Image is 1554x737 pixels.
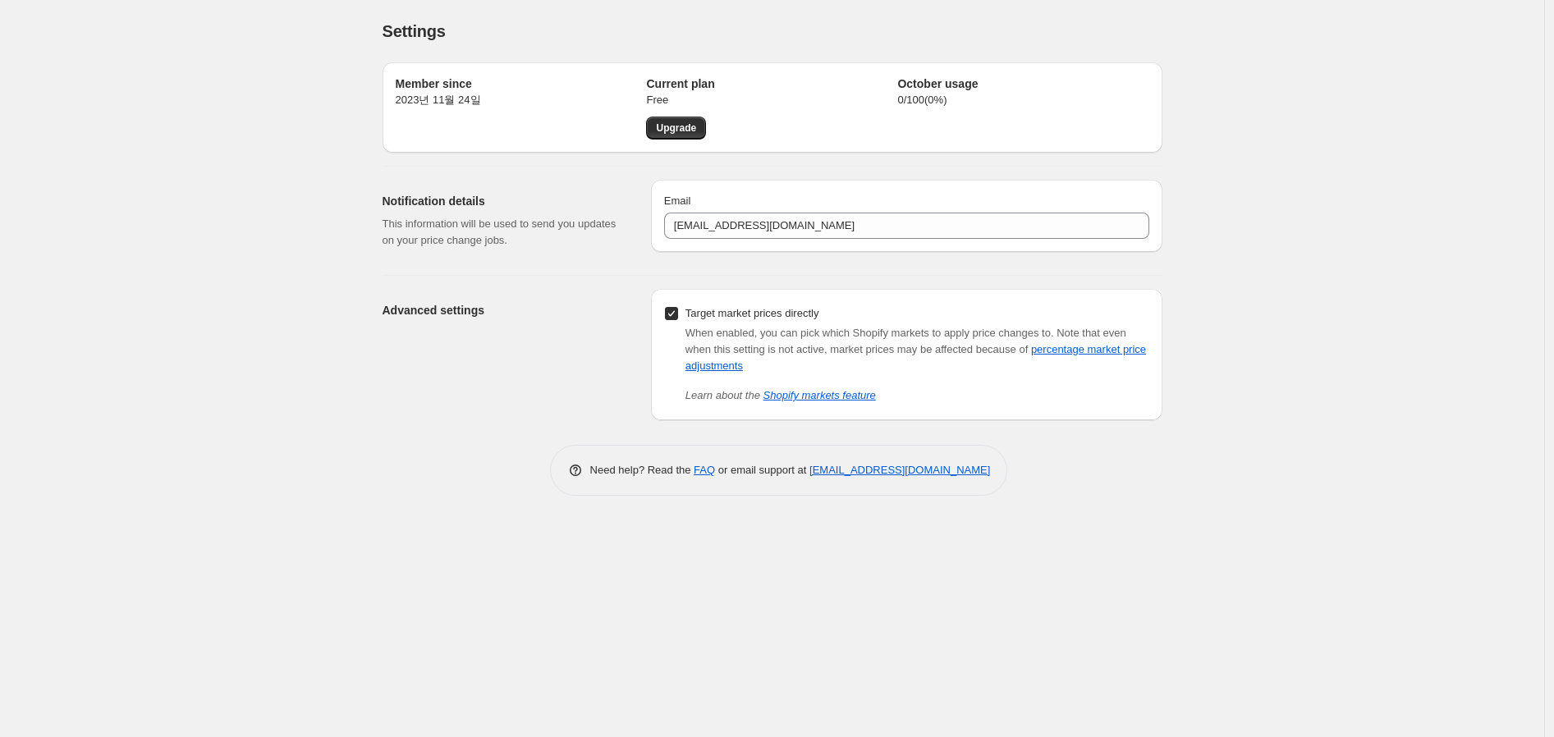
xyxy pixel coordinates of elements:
[396,92,647,108] p: 2023년 11월 24일
[685,327,1146,372] span: Note that even when this setting is not active, market prices may be affected because of
[685,307,819,319] span: Target market prices directly
[897,76,1148,92] h2: October usage
[646,117,706,140] a: Upgrade
[383,193,625,209] h2: Notification details
[897,92,1148,108] p: 0 / 100 ( 0 %)
[694,464,715,476] a: FAQ
[685,327,1054,339] span: When enabled, you can pick which Shopify markets to apply price changes to.
[383,216,625,249] p: This information will be used to send you updates on your price change jobs.
[590,464,694,476] span: Need help? Read the
[656,121,696,135] span: Upgrade
[646,92,897,108] p: Free
[715,464,809,476] span: or email support at
[763,389,876,401] a: Shopify markets feature
[396,76,647,92] h2: Member since
[809,464,990,476] a: [EMAIL_ADDRESS][DOMAIN_NAME]
[646,76,897,92] h2: Current plan
[664,195,691,207] span: Email
[383,302,625,318] h2: Advanced settings
[383,22,446,40] span: Settings
[685,389,876,401] i: Learn about the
